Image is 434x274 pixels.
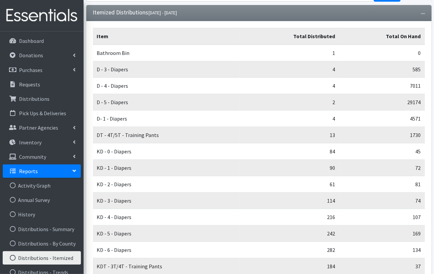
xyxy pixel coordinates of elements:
td: D - 4 - Diapers [93,78,240,94]
td: D- 1 - Diapers [93,111,240,127]
td: Bathroom Bin [93,45,240,61]
a: Community [3,150,81,163]
td: 72 [339,160,425,176]
td: KD - 2 - Diapers [93,176,240,193]
p: Inventory [19,139,41,146]
td: KD - 0 - Diapers [93,143,240,160]
td: 13 [240,127,339,143]
td: 4 [240,78,339,94]
td: 282 [240,242,339,258]
td: 61 [240,176,339,193]
td: 84 [240,143,339,160]
td: 216 [240,209,339,225]
p: Pick Ups & Deliveries [19,110,66,117]
a: Purchases [3,63,81,77]
img: HumanEssentials [3,4,81,27]
small: [DATE] - [DATE] [148,10,177,16]
a: Pick Ups & Deliveries [3,107,81,120]
td: 242 [240,225,339,242]
a: Distributions - Summary [3,222,81,236]
th: Item [93,28,240,45]
th: Total Distributed [240,28,339,45]
a: History [3,208,81,221]
td: 1730 [339,127,425,143]
p: Donations [19,52,43,59]
a: Annual Survey [3,193,81,207]
p: Reports [19,168,38,175]
a: Dashboard [3,34,81,48]
td: 1 [240,45,339,61]
a: Distributions - Itemized [3,251,81,265]
td: D - 5 - Diapers [93,94,240,111]
p: Partner Agencies [19,124,58,131]
td: 169 [339,225,425,242]
a: Inventory [3,136,81,149]
a: Distributions - By County [3,237,81,250]
td: D - 3 - Diapers [93,61,240,78]
td: 7011 [339,78,425,94]
td: KD - 1 - Diapers [93,160,240,176]
td: 134 [339,242,425,258]
p: Requests [19,81,40,88]
th: Total On Hand [339,28,425,45]
p: Community [19,153,46,160]
td: 4 [240,61,339,78]
td: 2 [240,94,339,111]
td: 74 [339,193,425,209]
td: 4 [240,111,339,127]
a: Requests [3,78,81,91]
td: KD - 5 - Diapers [93,225,240,242]
a: Partner Agencies [3,121,81,134]
p: Purchases [19,67,42,73]
td: 585 [339,61,425,78]
td: 45 [339,143,425,160]
a: Donations [3,49,81,62]
td: 107 [339,209,425,225]
td: KD - 6 - Diapers [93,242,240,258]
h3: Itemized Distributions [93,9,177,16]
td: KD - 4 - Diapers [93,209,240,225]
td: 4571 [339,111,425,127]
p: Distributions [19,95,49,102]
td: 81 [339,176,425,193]
a: Reports [3,164,81,178]
td: 29174 [339,94,425,111]
a: Distributions [3,92,81,106]
a: Activity Graph [3,179,81,192]
td: 0 [339,45,425,61]
td: 114 [240,193,339,209]
p: Dashboard [19,38,44,44]
td: 90 [240,160,339,176]
td: KD - 3 - Diapers [93,193,240,209]
td: DT - 4T/5T - Training Pants [93,127,240,143]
